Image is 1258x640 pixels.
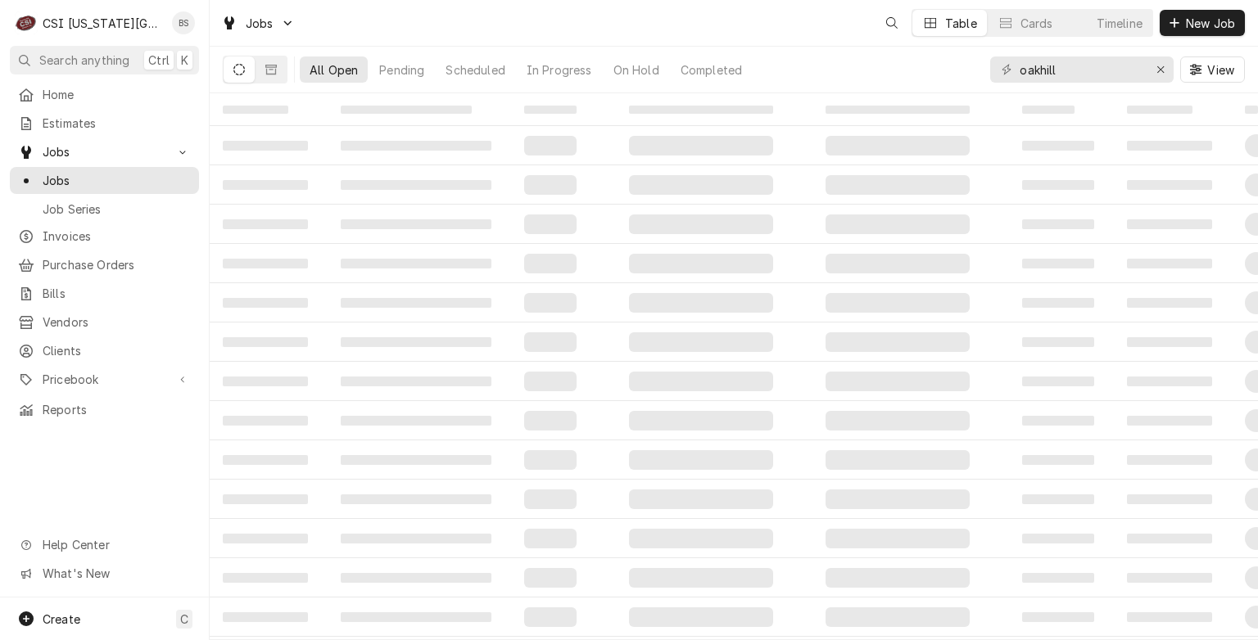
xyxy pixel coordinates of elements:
[172,11,195,34] div: Brent Seaba's Avatar
[341,141,491,151] span: ‌
[826,293,970,313] span: ‌
[629,372,773,391] span: ‌
[1127,494,1212,504] span: ‌
[1127,219,1212,229] span: ‌
[524,254,577,273] span: ‌
[629,411,773,430] span: ‌
[1127,612,1212,622] span: ‌
[1127,376,1212,386] span: ‌
[826,411,970,430] span: ‌
[180,611,188,628] span: C
[223,494,308,504] span: ‌
[43,536,189,553] span: Help Center
[629,136,773,155] span: ‌
[681,61,742,79] div: Completed
[223,337,308,347] span: ‌
[524,293,577,313] span: ‌
[223,141,308,151] span: ‌
[43,313,191,331] span: Vendors
[1127,259,1212,268] span: ‌
[826,372,970,391] span: ‌
[15,11,38,34] div: CSI Kansas City's Avatar
[310,61,358,79] div: All Open
[223,106,288,114] span: ‌
[1127,337,1212,347] span: ‌
[223,376,308,386] span: ‌
[341,573,491,583] span: ‌
[43,201,191,218] span: Job Series
[1022,573,1094,583] span: ‌
[223,534,308,543] span: ‌
[1097,15,1143,32] div: Timeline
[341,612,491,622] span: ‌
[826,529,970,548] span: ‌
[1183,15,1238,32] span: New Job
[15,11,38,34] div: C
[1127,106,1192,114] span: ‌
[172,11,195,34] div: BS
[1022,106,1075,114] span: ‌
[10,560,199,587] a: Go to What's New
[43,565,189,582] span: What's New
[223,573,308,583] span: ‌
[341,416,491,426] span: ‌
[1022,455,1094,465] span: ‌
[524,529,577,548] span: ‌
[43,115,191,132] span: Estimates
[1127,180,1212,190] span: ‌
[945,15,977,32] div: Table
[341,494,491,504] span: ‌
[1160,10,1245,36] button: New Job
[10,223,199,250] a: Invoices
[1022,612,1094,622] span: ‌
[215,10,301,37] a: Go to Jobs
[629,254,773,273] span: ‌
[524,450,577,470] span: ‌
[10,196,199,223] a: Job Series
[43,143,166,160] span: Jobs
[1020,56,1143,83] input: Keyword search
[1127,141,1212,151] span: ‌
[1022,219,1094,229] span: ‌
[629,214,773,234] span: ‌
[223,416,308,426] span: ‌
[223,219,308,229] span: ‌
[524,332,577,352] span: ‌
[148,52,170,69] span: Ctrl
[246,15,274,32] span: Jobs
[826,136,970,155] span: ‌
[524,489,577,509] span: ‌
[1127,534,1212,543] span: ‌
[524,175,577,195] span: ‌
[524,607,577,627] span: ‌
[826,489,970,509] span: ‌
[629,106,773,114] span: ‌
[1127,455,1212,465] span: ‌
[629,450,773,470] span: ‌
[629,607,773,627] span: ‌
[43,612,80,626] span: Create
[10,251,199,278] a: Purchase Orders
[826,450,970,470] span: ‌
[1022,180,1094,190] span: ‌
[43,371,166,388] span: Pricebook
[341,298,491,308] span: ‌
[341,337,491,347] span: ‌
[629,293,773,313] span: ‌
[524,214,577,234] span: ‌
[10,366,199,393] a: Go to Pricebook
[10,110,199,137] a: Estimates
[379,61,424,79] div: Pending
[1245,106,1258,114] span: ‌
[1022,141,1094,151] span: ‌
[524,136,577,155] span: ‌
[629,332,773,352] span: ‌
[43,256,191,273] span: Purchase Orders
[524,106,577,114] span: ‌
[1127,298,1212,308] span: ‌
[10,396,199,423] a: Reports
[223,180,308,190] span: ‌
[43,15,163,32] div: CSI [US_STATE][GEOGRAPHIC_DATA]
[1127,573,1212,583] span: ‌
[43,172,191,189] span: Jobs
